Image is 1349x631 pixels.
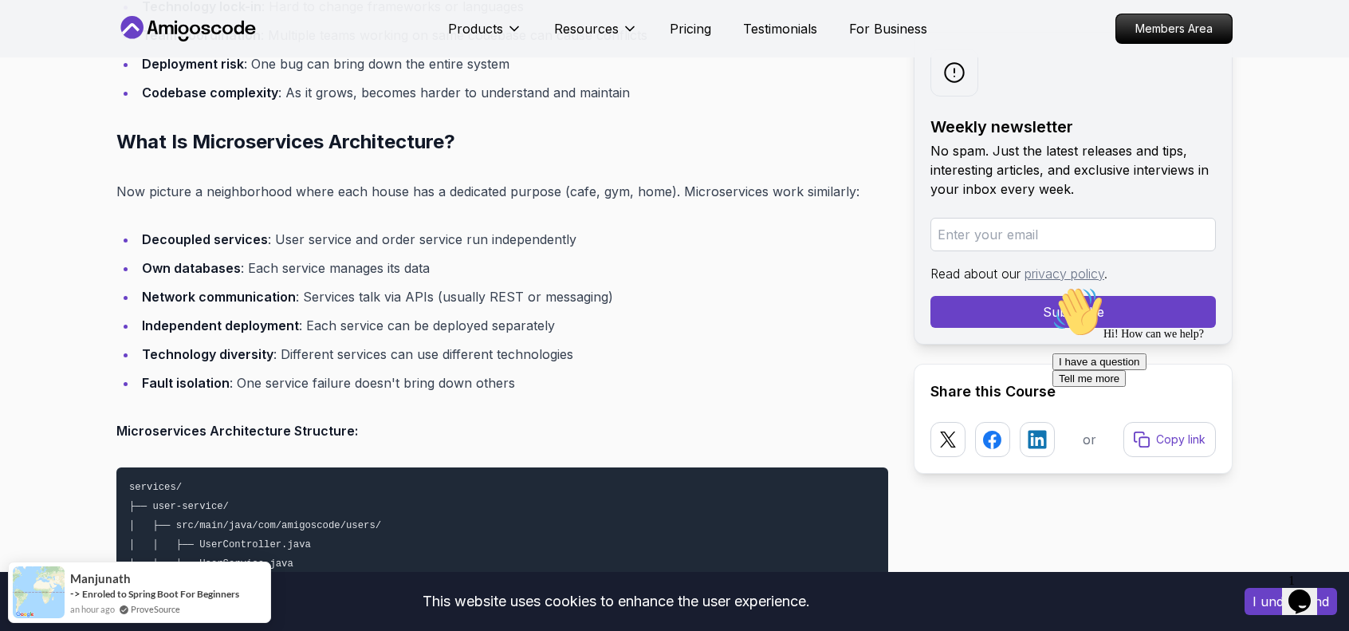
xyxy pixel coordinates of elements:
a: Testimonials [743,19,817,38]
a: Members Area [1115,14,1233,44]
li: : Each service manages its data [137,257,888,279]
h2: Weekly newsletter [930,116,1216,138]
button: Resources [554,19,638,51]
span: Hi! How can we help? [6,48,158,60]
img: provesource social proof notification image [13,566,65,618]
a: For Business [849,19,927,38]
button: Products [448,19,522,51]
a: Pricing [670,19,711,38]
p: Resources [554,19,619,38]
li: : Services talk via APIs (usually REST or messaging) [137,286,888,308]
div: 👋Hi! How can we help?I have a questionTell me more [6,6,293,107]
li: : As it grows, becomes harder to understand and maintain [137,81,888,104]
button: Subscribe [930,296,1216,328]
strong: Fault isolation [142,375,230,391]
p: No spam. Just the latest releases and tips, interesting articles, and exclusive interviews in you... [930,141,1216,199]
div: This website uses cookies to enhance the user experience. [12,584,1221,619]
iframe: chat widget [1046,280,1333,559]
li: : Different services can use different technologies [137,343,888,365]
a: Enroled to Spring Boot For Beginners [82,588,239,600]
input: Enter your email [930,218,1216,251]
a: ProveSource [131,602,180,616]
p: Members Area [1116,14,1232,43]
p: Products [448,19,503,38]
button: I have a question [6,73,100,90]
strong: Own databases [142,260,241,276]
span: an hour ago [70,602,115,616]
h2: Share this Course [930,381,1216,403]
button: Tell me more [6,90,80,107]
strong: Independent deployment [142,317,299,333]
p: Read about our . [930,264,1216,283]
h2: What Is Microservices Architecture? [116,129,888,155]
li: : One service failure doesn't bring down others [137,372,888,394]
li: : User service and order service run independently [137,228,888,250]
strong: Codebase complexity [142,85,278,101]
strong: Microservices Architecture Structure: [116,423,358,439]
p: Now picture a neighborhood where each house has a dedicated purpose (cafe, gym, home). Microservi... [116,180,888,203]
span: Manjunath [70,572,131,586]
li: : Each service can be deployed separately [137,314,888,337]
iframe: chat widget [1282,567,1333,615]
a: privacy policy [1025,266,1104,282]
li: : One bug can bring down the entire system [137,53,888,75]
strong: Deployment risk [142,56,244,72]
img: :wave: [6,6,57,57]
strong: Technology diversity [142,346,273,362]
span: -> [70,587,81,600]
strong: Decoupled services [142,231,268,247]
strong: Network communication [142,289,296,305]
button: Accept cookies [1245,588,1337,615]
